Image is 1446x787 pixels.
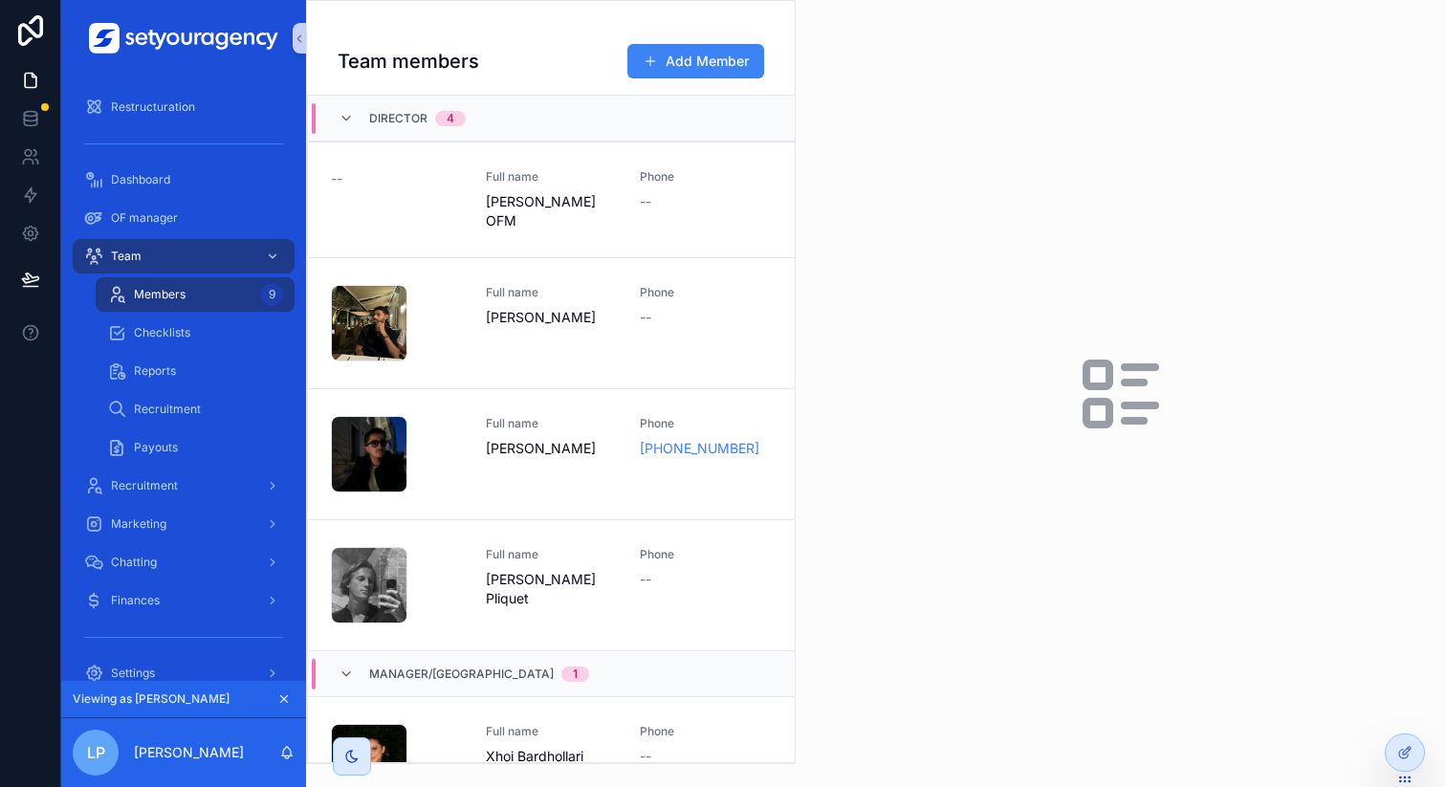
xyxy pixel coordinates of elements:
span: -- [640,308,651,327]
a: Chatting [73,545,295,579]
div: 1 [573,667,578,682]
span: [PERSON_NAME] [486,439,618,458]
span: LP [87,741,105,764]
span: Full name [486,724,618,739]
p: [PERSON_NAME] [134,743,244,762]
span: Full name [486,416,618,431]
span: Team [111,249,142,264]
span: Full name [486,285,618,300]
div: 9 [260,283,283,306]
a: Dashboard [73,163,295,197]
a: Full name[PERSON_NAME]Phone-- [308,257,795,388]
a: Recruitment [96,392,295,426]
span: Marketing [111,516,166,532]
span: Reports [134,363,176,379]
a: Checklists [96,316,295,350]
span: Phone [640,724,772,739]
span: Settings [111,666,155,681]
span: -- [640,570,651,589]
a: Recruitment [73,469,295,503]
span: [PERSON_NAME] OFM [486,192,618,230]
span: Phone [640,169,772,185]
span: Xhoi Bardhollari [486,747,618,766]
div: 4 [447,111,454,126]
span: [PERSON_NAME] [486,308,618,327]
span: Restructuration [111,99,195,115]
h1: Team members [338,48,479,75]
span: Director [369,111,427,126]
span: Phone [640,416,772,431]
span: Full name [486,547,618,562]
img: App logo [89,23,278,54]
span: -- [640,747,651,766]
span: Recruitment [111,478,178,493]
a: [PHONE_NUMBER] [640,439,759,458]
span: OF manager [111,210,178,226]
span: Manager/[GEOGRAPHIC_DATA] [369,667,554,682]
a: OF manager [73,201,295,235]
span: [PERSON_NAME] Pliquet [486,570,618,608]
span: Dashboard [111,172,170,187]
span: -- [640,192,651,211]
a: --Full name[PERSON_NAME] OFMPhone-- [308,142,795,257]
span: Members [134,287,186,302]
button: Add Member [627,44,764,78]
a: Team [73,239,295,273]
span: -- [331,169,342,188]
div: scrollable content [61,77,306,681]
span: Full name [486,169,618,185]
span: Payouts [134,440,178,455]
span: Finances [111,593,160,608]
span: Phone [640,285,772,300]
a: Members9 [96,277,295,312]
a: Finances [73,583,295,618]
a: Full name[PERSON_NAME]Phone[PHONE_NUMBER] [308,388,795,519]
span: Viewing as [PERSON_NAME] [73,691,230,707]
a: Full name[PERSON_NAME] PliquetPhone-- [308,519,795,650]
a: Restructuration [73,90,295,124]
span: Chatting [111,555,157,570]
a: Reports [96,354,295,388]
span: Recruitment [134,402,201,417]
span: Phone [640,547,772,562]
span: Checklists [134,325,190,340]
a: Payouts [96,430,295,465]
a: Settings [73,656,295,690]
a: Marketing [73,507,295,541]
